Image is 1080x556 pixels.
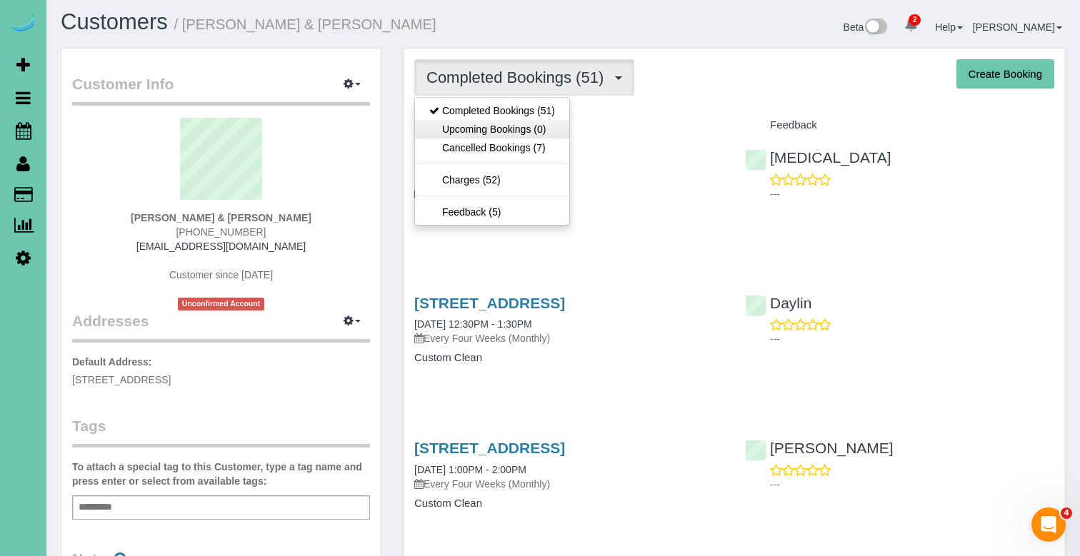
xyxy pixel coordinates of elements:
[72,374,171,385] span: [STREET_ADDRESS]
[745,149,891,166] a: [MEDICAL_DATA]
[9,14,37,34] img: Automaid Logo
[770,187,1054,201] p: ---
[176,226,266,238] span: [PHONE_NUMBER]
[131,212,311,223] strong: [PERSON_NAME] & [PERSON_NAME]
[414,464,526,475] a: [DATE] 1:00PM - 2:00PM
[72,415,370,448] legend: Tags
[414,440,565,456] a: [STREET_ADDRESS]
[169,269,273,280] span: Customer since [DATE]
[415,138,569,157] a: Cancelled Bookings (7)
[414,352,724,364] h4: Custom Clean
[178,298,265,310] span: Unconfirmed Account
[426,69,611,86] span: Completed Bookings (51)
[1031,507,1066,542] iframe: Intercom live chat
[1061,507,1072,519] span: 4
[415,120,569,138] a: Upcoming Bookings (0)
[415,101,569,120] a: Completed Bookings (51)
[745,119,1054,131] h4: Feedback
[909,14,921,26] span: 2
[136,241,306,252] a: [EMAIL_ADDRESS][DOMAIN_NAME]
[745,295,811,311] a: Daylin
[72,355,152,369] label: Default Address:
[897,10,925,41] a: 2
[72,74,370,106] legend: Customer Info
[745,440,894,456] a: [PERSON_NAME]
[72,460,370,488] label: To attach a special tag to this Customer, type a tag name and press enter or select from availabl...
[414,497,724,510] h4: Custom Clean
[414,331,724,345] p: Every Four Weeks (Monthly)
[956,59,1054,89] button: Create Booking
[770,332,1054,346] p: ---
[844,21,888,33] a: Beta
[973,21,1062,33] a: [PERSON_NAME]
[414,477,724,491] p: Every Four Weeks (Monthly)
[864,19,887,37] img: New interface
[174,16,436,32] small: / [PERSON_NAME] & [PERSON_NAME]
[935,21,963,33] a: Help
[61,9,168,34] a: Customers
[415,171,569,189] a: Charges (52)
[414,318,532,330] a: [DATE] 12:30PM - 1:30PM
[414,295,565,311] a: [STREET_ADDRESS]
[414,59,634,96] button: Completed Bookings (51)
[415,203,569,221] a: Feedback (5)
[770,477,1054,492] p: ---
